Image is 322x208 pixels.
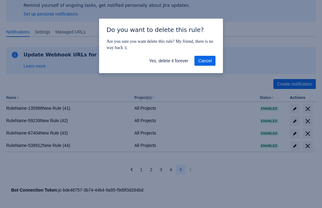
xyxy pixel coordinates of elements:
[107,26,204,33] span: Do you want to delete this rule?
[194,56,215,66] button: Cancel
[107,38,215,51] p: Are you sure you want delete this rule? My friend, there is no way back :(.
[149,56,188,66] span: Yes, delete it forever
[198,56,212,66] span: Cancel
[145,56,192,66] button: Yes, delete it forever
